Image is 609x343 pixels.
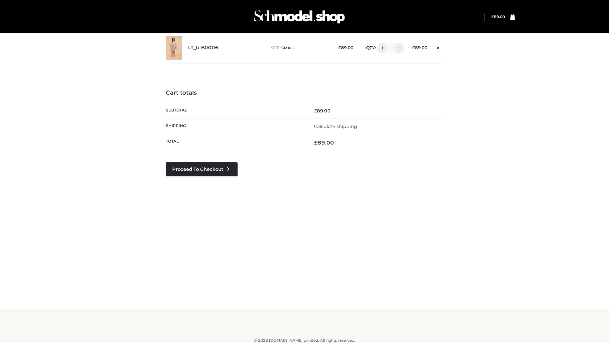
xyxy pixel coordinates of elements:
span: £ [412,45,415,50]
a: £89.00 [491,14,505,19]
bdi: 89.00 [338,45,353,50]
span: £ [314,139,318,146]
div: QTY: [360,43,402,53]
p: size : [271,45,328,51]
h4: Cart totals [166,90,443,97]
a: LT_b-B0006 [188,45,219,51]
span: £ [314,108,317,114]
a: Proceed to Checkout [166,162,238,176]
th: Total [166,134,304,151]
bdi: 89.00 [314,139,334,146]
bdi: 89.00 [314,108,331,114]
span: SMALL [281,45,295,50]
img: LT_b-B0006 - SMALL [166,36,182,60]
bdi: 89.00 [412,45,427,50]
th: Subtotal [166,103,304,118]
span: £ [491,14,494,19]
bdi: 89.00 [491,14,505,19]
span: £ [338,45,341,50]
img: Schmodel Admin 964 [252,4,347,29]
a: Remove this item [434,43,443,51]
a: Calculate shipping [314,124,357,129]
th: Shipping [166,118,304,134]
